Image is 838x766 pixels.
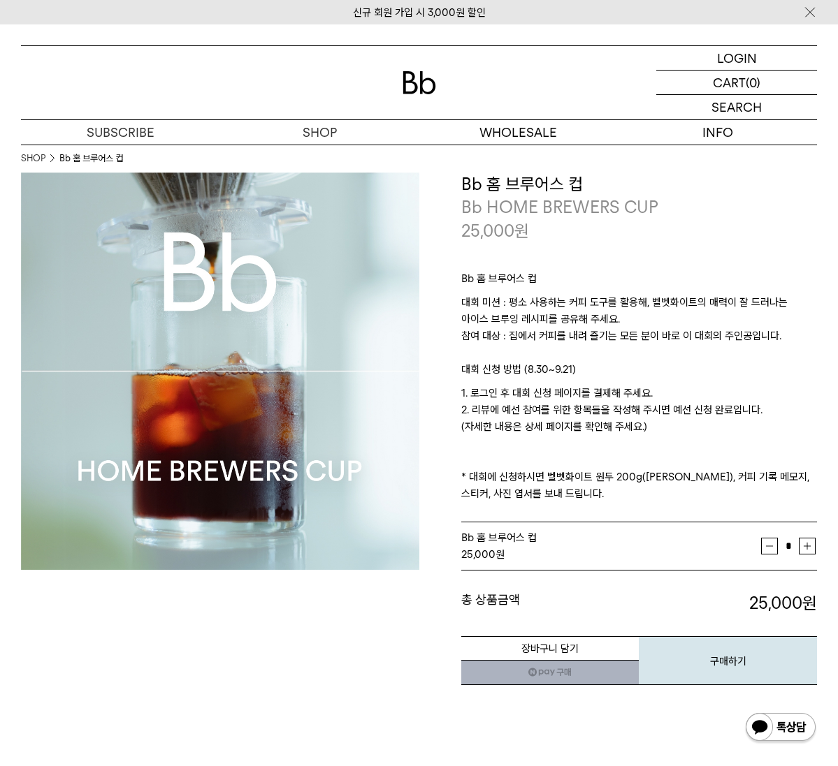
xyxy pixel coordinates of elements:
[746,71,760,94] p: (0)
[403,71,436,94] img: 로고
[461,531,537,544] span: Bb 홈 브루어스 컵
[711,95,762,119] p: SEARCH
[461,219,529,243] p: 25,000
[461,591,640,615] dt: 총 상품금액
[717,46,757,70] p: LOGIN
[59,152,123,165] li: Bb 홈 브루어스 컵
[761,538,778,554] button: 감소
[618,120,817,145] p: INFO
[461,361,818,385] p: 대회 신청 방법 (8.30~9.21)
[461,548,496,561] strong: 25,000
[461,385,818,502] p: 1. 로그인 후 대회 신청 페이지를 결제해 주세요. 2. 리뷰에 예선 참여를 위한 항목들을 작성해 주시면 예선 신청 완료입니다. (자세한 내용은 상세 페이지를 확인해 주세요....
[802,593,817,613] b: 원
[461,270,818,294] p: Bb 홈 브루어스 컵
[353,6,486,19] a: 신규 회원 가입 시 3,000원 할인
[656,71,817,95] a: CART (0)
[461,172,818,196] h3: Bb 홈 브루어스 컵
[461,294,818,361] p: 대회 미션 : 평소 사용하는 커피 도구를 활용해, 벨벳화이트의 매력이 잘 드러나는 아이스 브루잉 레시피를 공유해 주세요. 참여 대상 : 집에서 커피를 내려 즐기는 모든 분이 ...
[656,46,817,71] a: LOGIN
[461,196,818,219] p: Bb HOME BREWERS CUP
[461,636,640,661] button: 장바구니 담기
[419,120,619,145] p: WHOLESALE
[21,172,419,570] img: Bb 홈 브루어스 컵
[461,546,762,563] div: 원
[461,660,640,685] a: 새창
[744,712,817,745] img: 카카오톡 채널 1:1 채팅 버튼
[220,120,419,145] a: SHOP
[514,221,529,241] span: 원
[21,152,45,165] a: SHOP
[713,71,746,94] p: CART
[21,120,220,145] a: SUBSCRIBE
[799,538,816,554] button: 증가
[749,593,817,613] strong: 25,000
[639,636,817,685] button: 구매하기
